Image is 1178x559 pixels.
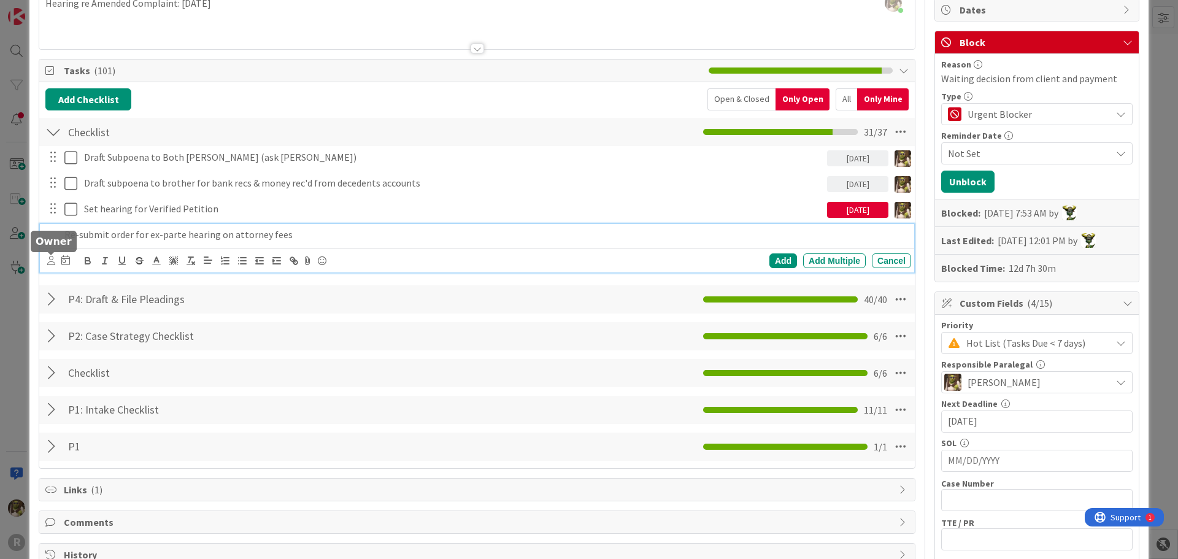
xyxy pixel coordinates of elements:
[984,206,1077,220] div: [DATE] 7:53 AM by
[944,374,961,391] img: DG
[64,5,67,15] div: 1
[998,233,1096,248] div: [DATE] 12:01 PM by
[960,296,1117,310] span: Custom Fields
[966,334,1105,352] span: Hot List (Tasks Due < 7 days)
[874,329,887,344] span: 6 / 6
[84,150,822,164] p: Draft Subpoena to Both [PERSON_NAME] (ask [PERSON_NAME])
[941,321,1133,330] div: Priority
[84,176,822,190] p: Draft subpoena to brother for bank recs & money rec'd from decedents accounts
[857,88,909,110] div: Only Mine
[941,171,995,193] button: Unblock
[864,125,887,139] span: 31 / 37
[948,450,1126,471] input: MM/DD/YYYY
[874,366,887,380] span: 6 / 6
[26,2,56,17] span: Support
[864,403,887,417] span: 11 / 11
[874,439,887,454] span: 1 / 1
[64,325,340,347] input: Add Checklist...
[769,253,797,268] div: Add
[827,202,888,218] div: [DATE]
[1009,261,1056,276] div: 12d 7h 30m
[84,202,822,216] p: Set hearing for Verified Petition
[941,360,1133,369] div: Responsible Paralegal
[941,206,980,220] b: Blocked:
[941,399,1133,408] div: Next Deadline
[803,253,866,268] div: Add Multiple
[64,362,340,384] input: Add Checklist...
[836,88,857,110] div: All
[895,202,911,218] img: DG
[941,261,1005,276] b: Blocked Time:
[941,131,1002,140] span: Reminder Date
[941,92,961,101] span: Type
[707,88,776,110] div: Open & Closed
[827,176,888,192] div: [DATE]
[895,176,911,193] img: DG
[827,150,888,166] div: [DATE]
[895,150,911,167] img: DG
[94,64,115,77] span: ( 101 )
[91,484,102,496] span: ( 1 )
[960,2,1117,17] span: Dates
[64,228,906,242] p: Re-submit order for ex-parte hearing on attorney fees
[960,35,1117,50] span: Block
[948,411,1126,432] input: MM/DD/YYYY
[64,482,893,497] span: Links
[968,375,1041,390] span: [PERSON_NAME]
[941,478,994,489] label: Case Number
[968,106,1105,123] span: Urgent Blocker
[941,233,994,248] b: Last Edited:
[941,517,974,528] label: TTE / PR
[1062,206,1077,220] img: NC
[941,60,971,69] span: Reason
[64,436,340,458] input: Add Checklist...
[64,121,340,143] input: Add Checklist...
[872,253,911,268] div: Cancel
[64,399,340,421] input: Add Checklist...
[36,236,72,247] h5: Owner
[948,146,1111,161] span: Not Set
[64,288,340,310] input: Add Checklist...
[941,439,1133,447] div: SOL
[64,63,703,78] span: Tasks
[1081,233,1096,248] img: NC
[1027,297,1052,309] span: ( 4/15 )
[864,292,887,307] span: 40 / 40
[941,71,1133,86] div: Waiting decision from client and payment
[45,88,131,110] button: Add Checklist
[776,88,830,110] div: Only Open
[64,515,893,530] span: Comments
